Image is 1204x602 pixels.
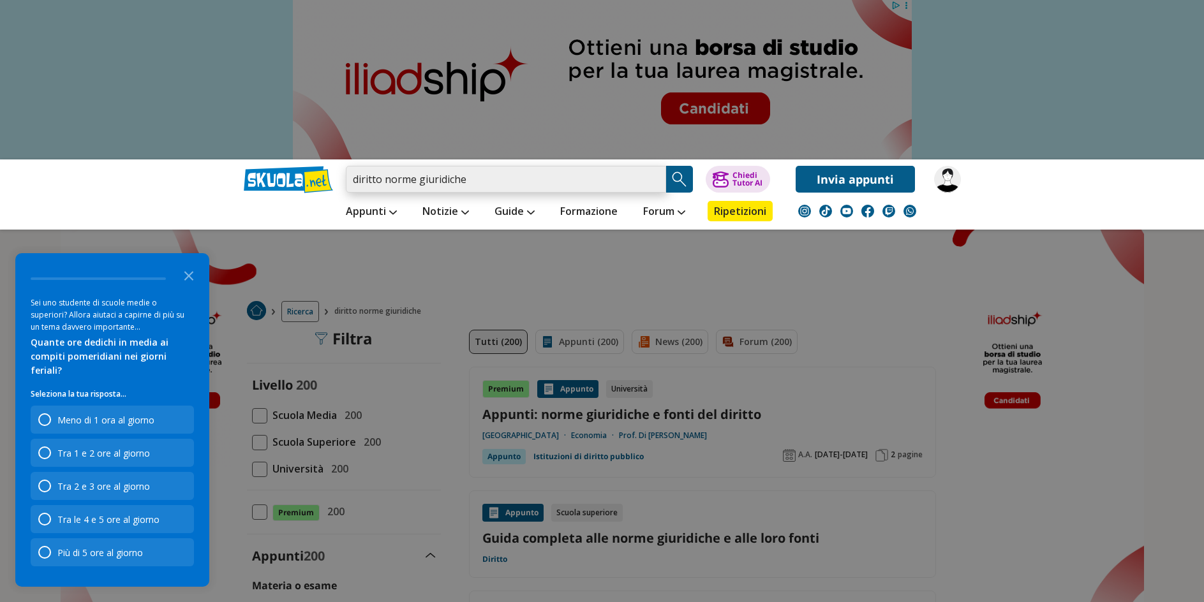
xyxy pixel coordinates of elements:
a: Formazione [557,201,621,224]
img: youtube [840,205,853,217]
a: Invia appunti [796,166,915,193]
button: Search Button [666,166,693,193]
img: twitch [882,205,895,217]
div: Tra 2 e 3 ore al giorno [31,472,194,500]
img: instagram [798,205,811,217]
img: tiktok [819,205,832,217]
div: Più di 5 ore al giorno [57,547,143,559]
a: Ripetizioni [708,201,773,221]
img: WhatsApp [903,205,916,217]
a: Appunti [343,201,400,224]
div: Meno di 1 ora al giorno [31,406,194,434]
div: Più di 5 ore al giorno [31,538,194,566]
button: Close the survey [176,262,202,288]
a: Notizie [419,201,472,224]
button: ChiediTutor AI [706,166,770,193]
div: Tra 1 e 2 ore al giorno [57,447,150,459]
a: Guide [491,201,538,224]
div: Sei uno studente di scuole medie o superiori? Allora aiutaci a capirne di più su un tema davvero ... [31,297,194,333]
div: Meno di 1 ora al giorno [57,414,154,426]
img: facebook [861,205,874,217]
div: Tra le 4 e 5 ore al giorno [31,505,194,533]
div: Quante ore dedichi in media ai compiti pomeridiani nei giorni feriali? [31,335,194,378]
img: iannnn [934,166,961,193]
div: Chiedi Tutor AI [732,172,762,187]
p: Seleziona la tua risposta... [31,388,194,400]
div: Survey [15,253,209,587]
div: Tra 2 e 3 ore al giorno [57,480,150,492]
div: Tra le 4 e 5 ore al giorno [57,513,160,525]
input: Cerca appunti, riassunti o versioni [346,166,666,193]
div: Tra 1 e 2 ore al giorno [31,439,194,467]
img: Cerca appunti, riassunti o versioni [670,170,689,189]
a: Forum [640,201,688,224]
